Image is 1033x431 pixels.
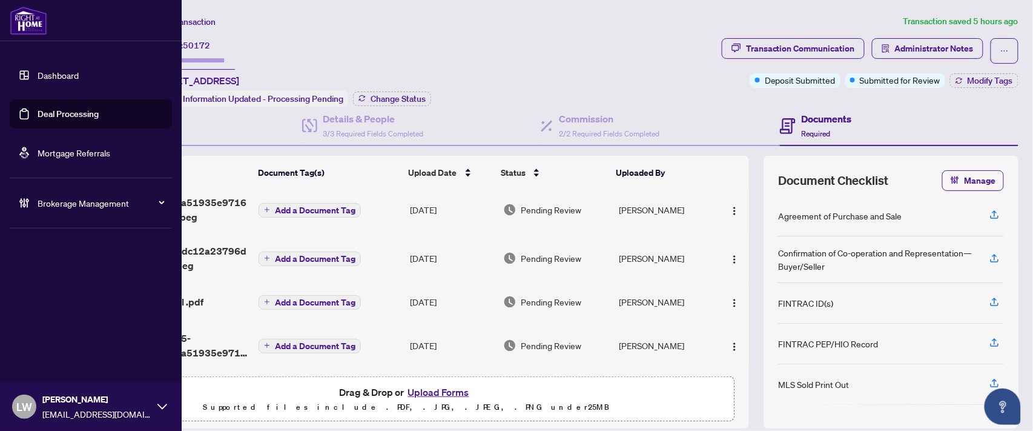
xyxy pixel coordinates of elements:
button: Add a Document Tag [259,202,361,218]
td: [PERSON_NAME] [614,185,716,234]
img: Logo [730,298,739,308]
th: Upload Date [404,156,496,190]
span: Upload Date [409,166,457,179]
span: Administrator Notes [895,39,974,58]
th: Status [496,156,611,190]
div: FINTRAC ID(s) [778,296,833,310]
th: Uploaded By [611,156,713,190]
button: Add a Document Tag [259,338,361,353]
span: LW [16,398,32,415]
span: 3/3 Required Fields Completed [323,129,424,138]
img: Document Status [503,295,516,309]
span: Pending Review [521,339,582,352]
span: plus [264,342,270,349]
td: [DATE] [406,234,498,282]
span: Add a Document Tag [275,342,355,350]
a: Dashboard [38,70,79,81]
p: Supported files include .PDF, .JPG, .JPEG, .PNG under 25 MB [85,400,727,415]
span: View Transaction [151,16,216,27]
div: Transaction Communication [746,39,855,58]
button: Logo [725,336,744,355]
div: FINTRAC PEP/HIO Record [778,337,878,350]
h4: Commission [559,112,659,126]
button: Open asap [985,389,1021,425]
button: Logo [725,292,744,312]
span: Document Checklist [778,172,888,189]
span: plus [264,255,270,261]
span: Deposit Submitted [765,73,836,87]
td: [DATE] [406,185,498,234]
button: Add a Document Tag [259,294,361,310]
span: 2/2 Required Fields Completed [559,129,659,138]
td: [DATE] [406,282,498,321]
img: Document Status [503,252,516,265]
button: Add a Document Tag [259,250,361,266]
h4: Details & People [323,112,424,126]
article: Transaction saved 5 hours ago [903,15,1018,28]
td: [PERSON_NAME] [614,282,716,321]
a: Deal Processing [38,109,99,119]
button: Add a Document Tag [259,339,361,353]
span: 50172 [183,40,210,51]
span: [STREET_ADDRESS] [150,73,239,88]
span: [PERSON_NAME] [42,393,151,406]
button: Add a Document Tag [259,295,361,310]
td: [DATE] [406,321,498,370]
span: Pending Review [521,203,582,216]
span: Pending Review [521,295,582,309]
img: Logo [730,342,739,352]
img: Logo [730,206,739,216]
span: Status [501,166,526,179]
button: Logo [725,200,744,219]
h4: Documents [802,112,852,126]
span: Brokerage Management [38,196,163,210]
button: Administrator Notes [872,38,983,59]
button: Modify Tags [950,73,1018,88]
span: Modify Tags [968,76,1013,85]
span: Add a Document Tag [275,298,355,307]
td: [PERSON_NAME] [614,234,716,282]
button: Add a Document Tag [259,203,361,218]
div: Agreement of Purchase and Sale [778,209,902,222]
div: Confirmation of Co-operation and Representation—Buyer/Seller [778,246,975,273]
span: [EMAIL_ADDRESS][DOMAIN_NAME] [42,407,151,421]
img: Document Status [503,339,516,352]
div: Status: [150,90,348,107]
span: Manage [965,171,996,190]
a: Mortgage Referrals [38,147,110,158]
span: plus [264,207,270,213]
div: MLS Sold Print Out [778,378,849,391]
span: Submitted for Review [860,73,940,87]
button: Manage [942,170,1004,191]
img: Logo [730,255,739,264]
button: Transaction Communication [722,38,865,59]
td: [PERSON_NAME] [614,321,716,370]
span: Pending Review [521,252,582,265]
span: Drag & Drop or [340,384,473,400]
span: Add a Document Tag [275,255,355,263]
span: Information Updated - Processing Pending [183,93,343,104]
button: Upload Forms [404,384,473,400]
button: Logo [725,249,744,268]
img: logo [10,6,47,35]
button: Add a Document Tag [259,252,361,266]
span: Required [802,129,831,138]
span: ellipsis [1000,47,1009,55]
span: Drag & Drop orUpload FormsSupported files include .PDF, .JPG, .JPEG, .PNG under25MB [78,377,734,422]
button: Change Status [353,92,431,106]
span: Add a Document Tag [275,206,355,215]
span: plus [264,299,270,305]
span: Change Status [371,95,426,103]
span: solution [882,44,890,53]
th: Document Tag(s) [253,156,404,190]
img: Document Status [503,203,516,216]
